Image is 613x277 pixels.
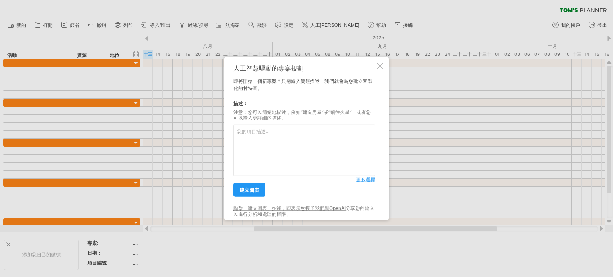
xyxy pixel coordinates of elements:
font: 以進行分析和處理的權限。 [233,211,291,217]
font: 建立圖表 [240,187,259,193]
font: 即將開始一個新專案？只需輸入簡短描述，我們就會為您建立客製化的甘特圖。 [233,78,372,91]
a: 更多選擇 [356,176,375,183]
a: 建立圖表 [233,183,265,197]
font: 人工智慧驅動的專案規劃 [233,64,304,72]
font: 描述： [233,100,248,106]
font: 注意：您可以簡短地描述，例如“建造房屋”或“飛往火星”，或者您可以輸入更詳細的描述。 [233,109,371,120]
font: 分享您的輸入 [346,205,374,211]
a: 點擊「建立圖表」按鈕，即表示您授予我們與OpenAI [233,205,346,211]
font: 更多選擇 [356,177,375,183]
